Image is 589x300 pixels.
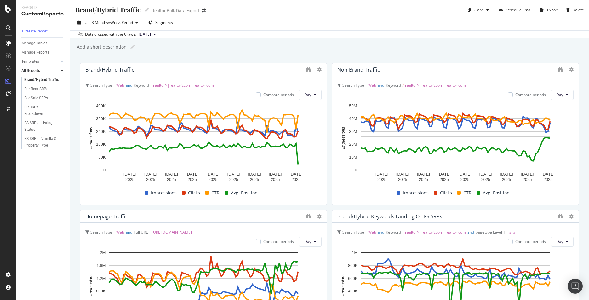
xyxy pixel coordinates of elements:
[558,214,563,219] div: binoculars
[152,8,199,14] div: Realtor Bulk Data Export
[24,136,61,149] div: FS SRPs - Vanilla & Property Type
[543,177,552,182] text: 2025
[100,250,106,255] text: 2M
[80,63,327,205] div: Brand/Hybrid trafficSearch Type = WebandKeyword = realtor$|realtor\.com|realtor comCompare period...
[21,67,59,74] a: All Reports
[349,116,357,121] text: 40M
[438,172,451,176] text: [DATE]
[263,239,294,244] div: Compare periods
[151,189,177,197] span: Impressions
[348,289,358,293] text: 400K
[89,127,93,149] text: Impressions
[98,155,106,159] text: 80K
[263,92,294,97] div: Compare periods
[167,177,176,182] text: 2025
[85,102,322,183] svg: A chart.
[113,83,115,88] span: =
[21,28,65,35] a: + Create Report
[479,172,492,176] text: [DATE]
[21,67,40,74] div: All Reports
[21,28,48,35] div: + Create Report
[209,177,218,182] text: 2025
[21,49,65,56] a: Manage Reports
[348,276,358,281] text: 600K
[116,229,124,235] span: Web
[130,45,135,49] i: Edit report name
[564,5,584,15] button: Delete
[465,5,491,15] button: Clone
[21,49,49,56] div: Manage Reports
[541,172,554,176] text: [DATE]
[547,7,558,13] div: Export
[21,58,59,65] a: Templates
[291,177,300,182] text: 2025
[355,168,357,172] text: 0
[211,189,220,197] span: CTR
[24,120,65,133] a: FS SRPs - Listing Status
[89,274,93,296] text: Impressions
[417,172,430,176] text: [DATE]
[113,229,115,235] span: =
[378,229,384,235] span: and
[337,213,442,220] div: Brand/Hybrid keywords landing on FS SRPs
[227,172,240,176] text: [DATE]
[365,229,367,235] span: =
[463,189,472,197] span: CTR
[386,83,401,88] span: Keyword
[146,18,175,28] button: Segments
[85,213,128,220] div: Homepage Traffic
[75,18,140,28] button: Last 3 MonthsvsPrev. Period
[349,129,357,134] text: 30M
[75,5,141,15] div: Brand/Hybrid Traffic
[368,229,376,235] span: Web
[125,177,134,182] text: 2025
[188,189,200,197] span: Clicks
[405,83,466,88] span: realtor$|realtor\.com|realtor com
[108,20,133,25] span: vs Prev. Period
[202,9,206,13] div: arrow-right-arrow-left
[186,172,199,176] text: [DATE]
[96,116,106,121] text: 320K
[96,103,106,108] text: 400K
[306,67,311,72] div: binoculars
[440,189,452,197] span: Clicks
[440,177,449,182] text: 2025
[96,289,106,293] text: 800K
[21,5,65,10] div: Reports
[551,237,574,247] button: Day
[248,172,261,176] text: [DATE]
[150,83,152,88] span: =
[21,10,65,18] div: CustomReports
[149,229,151,235] span: =
[365,83,367,88] span: =
[403,189,429,197] span: Impressions
[502,177,511,182] text: 2025
[136,31,158,38] button: [DATE]
[340,274,345,296] text: Impressions
[497,5,532,15] button: Schedule Email
[342,229,364,235] span: Search Type
[483,189,510,197] span: Avg. Position
[271,177,280,182] text: 2025
[405,229,466,235] span: realtor$|realtor\.com|realtor com
[332,63,579,205] div: Non-Brand TrafficSearch Type = WebandKeyword ≠ realtor$|realtor\.com|realtor comCompare periodsDa...
[368,83,376,88] span: Web
[474,7,484,13] div: Clone
[459,172,472,176] text: [DATE]
[396,172,409,176] text: [DATE]
[96,129,106,134] text: 240K
[402,83,404,88] span: ≠
[337,102,574,183] div: A chart.
[538,5,558,15] button: Export
[386,229,401,235] span: Keyword
[523,177,532,182] text: 2025
[500,172,513,176] text: [DATE]
[304,92,311,97] span: Day
[568,279,583,294] div: Open Intercom Messenger
[24,104,65,117] a: FR SRPs - Breakdown
[337,66,380,73] div: Non-Brand Traffic
[289,172,302,176] text: [DATE]
[24,77,59,83] div: Brand/Hybrid Traffic
[509,229,515,235] span: srp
